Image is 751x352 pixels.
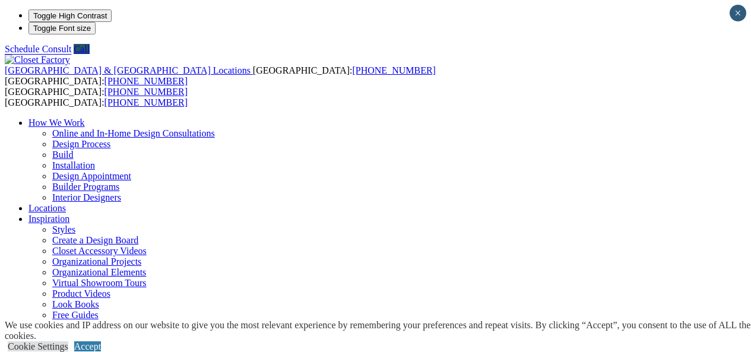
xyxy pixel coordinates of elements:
[52,246,147,256] a: Closet Accessory Videos
[8,341,68,351] a: Cookie Settings
[52,192,121,202] a: Interior Designers
[28,214,69,224] a: Inspiration
[52,139,110,149] a: Design Process
[33,24,91,33] span: Toggle Font size
[52,310,99,320] a: Free Guides
[28,118,85,128] a: How We Work
[52,235,138,245] a: Create a Design Board
[74,341,101,351] a: Accept
[104,76,188,86] a: [PHONE_NUMBER]
[74,44,90,54] a: Call
[104,97,188,107] a: [PHONE_NUMBER]
[5,65,253,75] a: [GEOGRAPHIC_DATA] & [GEOGRAPHIC_DATA] Locations
[52,267,146,277] a: Organizational Elements
[28,22,96,34] button: Toggle Font size
[33,11,107,20] span: Toggle High Contrast
[5,55,70,65] img: Closet Factory
[5,65,436,86] span: [GEOGRAPHIC_DATA]: [GEOGRAPHIC_DATA]:
[5,87,188,107] span: [GEOGRAPHIC_DATA]: [GEOGRAPHIC_DATA]:
[52,150,74,160] a: Build
[52,278,147,288] a: Virtual Showroom Tours
[5,320,751,341] div: We use cookies and IP address on our website to give you the most relevant experience by remember...
[52,128,215,138] a: Online and In-Home Design Consultations
[5,44,71,54] a: Schedule Consult
[28,203,66,213] a: Locations
[52,288,110,299] a: Product Videos
[52,182,119,192] a: Builder Programs
[5,65,251,75] span: [GEOGRAPHIC_DATA] & [GEOGRAPHIC_DATA] Locations
[352,65,435,75] a: [PHONE_NUMBER]
[28,9,112,22] button: Toggle High Contrast
[52,171,131,181] a: Design Appointment
[730,5,746,21] button: Close
[52,256,141,267] a: Organizational Projects
[52,160,95,170] a: Installation
[52,299,99,309] a: Look Books
[104,87,188,97] a: [PHONE_NUMBER]
[52,224,75,234] a: Styles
